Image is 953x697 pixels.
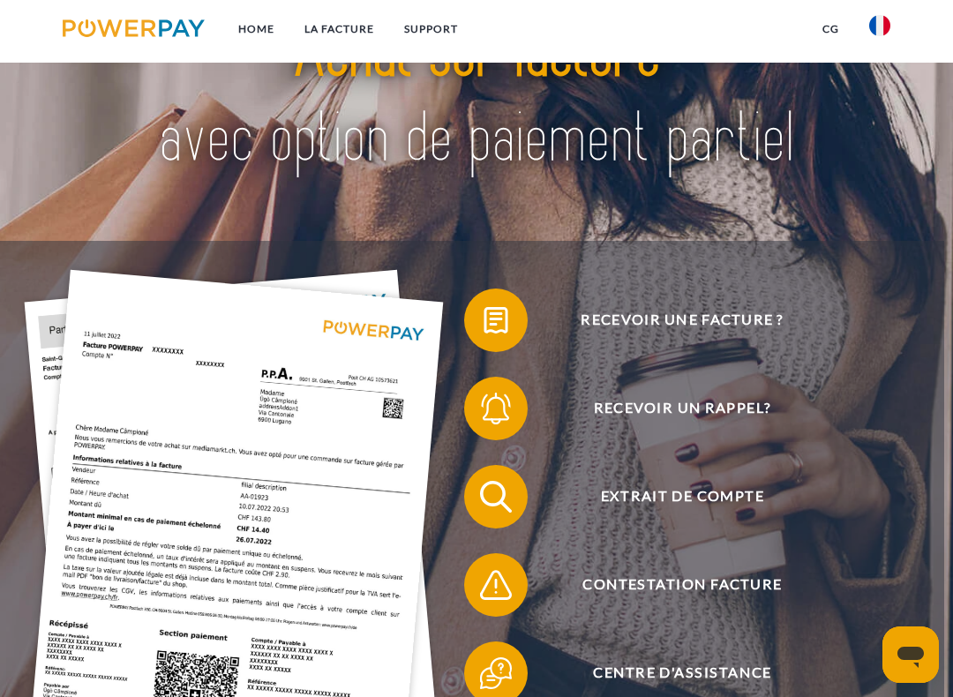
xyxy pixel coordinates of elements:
button: Contestation Facture [464,553,877,617]
img: logo-powerpay.svg [63,19,205,37]
a: Extrait de compte [441,461,900,532]
button: Extrait de compte [464,465,877,528]
a: Recevoir une facture ? [441,285,900,356]
a: Home [223,13,289,45]
span: Recevoir une facture ? [488,289,877,352]
a: CG [807,13,854,45]
a: Support [389,13,473,45]
a: Contestation Facture [441,550,900,620]
iframe: Bouton de lancement de la fenêtre de messagerie, conversation en cours [882,626,939,683]
img: qb_help.svg [476,654,516,693]
a: Recevoir un rappel? [441,373,900,444]
button: Recevoir un rappel? [464,377,877,440]
span: Contestation Facture [488,553,877,617]
img: qb_bill.svg [476,301,516,341]
img: qb_bell.svg [476,389,516,429]
span: Recevoir un rappel? [488,377,877,440]
img: qb_search.svg [476,477,516,517]
span: Extrait de compte [488,465,877,528]
a: LA FACTURE [289,13,389,45]
img: fr [869,15,890,36]
img: qb_warning.svg [476,566,516,605]
button: Recevoir une facture ? [464,289,877,352]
